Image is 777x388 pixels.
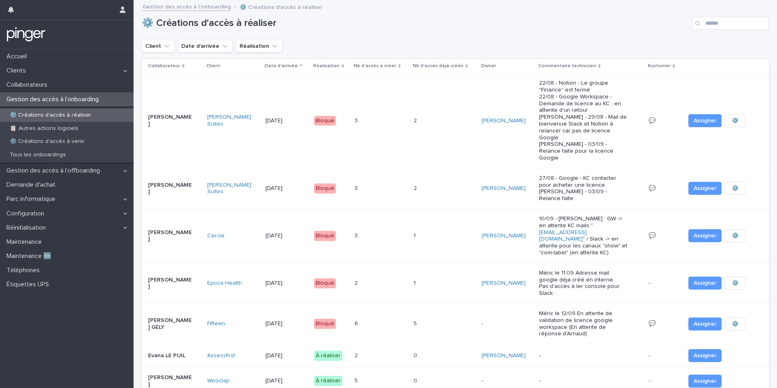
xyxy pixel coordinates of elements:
a: Gestion des accès à l’onboarding [142,2,231,11]
a: Fifteen [207,320,225,327]
span: Assigner [694,279,716,287]
button: Assigner [688,114,722,127]
a: Assessfirst [207,352,235,359]
a: [PERSON_NAME] Suites [207,114,252,128]
a: [PERSON_NAME] Suites [207,182,252,196]
button: Assigner [688,182,722,195]
p: - [482,377,526,384]
tr: [PERSON_NAME]Epoca Health [DATE]Bloqué22 11 [PERSON_NAME] Méric le 11.09 Adresse mail google déja... [142,263,769,303]
p: Méric le 11.09 Adresse mail google déja créé en interne. Pas d'accès à ler console pour Slack. [539,270,629,297]
div: Bloqué [314,183,336,194]
p: Réinitialisation [3,224,52,232]
a: [PERSON_NAME] [482,352,526,359]
span: Assigner [694,184,716,192]
p: Parc informatique [3,195,62,203]
p: 5 [414,319,418,327]
span: Assigner [694,232,716,240]
p: [PERSON_NAME] [148,374,193,388]
p: [PERSON_NAME] [148,114,193,128]
p: 2 [355,351,359,359]
p: [DATE] [265,185,308,192]
p: - [539,352,629,359]
p: Owner [481,62,496,70]
span: ⚙️ [732,279,739,287]
p: Configuration [3,210,51,217]
tr: Evana LE PUILAssessfirst [DATE]À réaliser22 00 [PERSON_NAME] --- Assigner [142,344,769,368]
a: 💬 [649,321,656,326]
div: Bloqué [314,116,336,126]
p: Tous les onboardings [3,151,72,158]
tr: [PERSON_NAME] GÉLYFifteen [DATE]Bloqué66 55 -Méric le 12/09 En attente de validation de licence g... [142,303,769,344]
p: Maintenance [3,238,48,246]
a: [PERSON_NAME] [482,117,526,124]
p: 3 [355,116,359,124]
a: 💬 [649,185,656,191]
p: Méric le 12/09 En attente de validation de licence google workspace (En attente de réponse d'Arnaud) [539,310,629,337]
span: ⚙️ [732,184,739,192]
p: [PERSON_NAME] GÉLY [148,317,193,331]
a: Epoca Health [207,280,242,287]
a: [PERSON_NAME] [482,280,526,287]
p: 6 [355,319,360,327]
p: 0 [414,376,419,384]
p: [PERSON_NAME] [148,229,193,243]
span: ⚙️ [732,320,739,328]
button: Client [142,40,174,53]
p: ⚙️ Créations d'accès à venir [3,138,91,145]
p: 27/08 - Google - KC contacter pour acheter une licence [PERSON_NAME] - 03/09 - Relance faite [539,175,629,202]
button: ⚙️ [725,182,745,195]
p: Gestion des accès à l’onboarding [3,96,105,103]
p: Téléphones [3,266,46,274]
p: Étiquettes UPS [3,281,55,288]
p: 3 [355,231,359,239]
p: [PERSON_NAME] [148,182,193,196]
p: 2 [414,116,418,124]
a: [PERSON_NAME] [482,232,526,239]
button: Date d'arrivée [178,40,233,53]
p: 5 [355,376,359,384]
p: - [649,351,652,359]
button: Assigner [688,229,722,242]
button: Assigner [688,375,722,388]
p: Collaborateur [148,62,180,70]
button: Assigner [688,318,722,330]
button: ⚙️ [725,277,745,290]
p: - [649,278,652,287]
p: 1 [414,231,417,239]
a: 💬 [649,233,656,239]
div: Bloqué [314,319,336,329]
a: [EMAIL_ADDRESS][DOMAIN_NAME] [539,230,587,242]
p: Client [206,62,220,70]
span: Assigner [694,352,716,360]
div: Bloqué [314,231,336,241]
span: Assigner [694,320,716,328]
button: ⚙️ [725,229,745,242]
div: Bloqué [314,278,336,288]
p: [DATE] [265,320,308,327]
p: [DATE] [265,232,308,239]
p: 1 [414,278,417,287]
button: ⚙️ [725,318,745,330]
a: Wooclap [207,377,229,384]
p: - [482,320,526,327]
p: Demande d'achat [3,181,62,189]
button: ⚙️ [725,114,745,127]
span: ⚙️ [732,232,739,240]
h1: ⚙️ Créations d'accès à réaliser [142,17,689,29]
img: mTgBEunGTSyRkCgitkcU [6,26,46,43]
p: Kustomer [648,62,671,70]
p: Clients [3,67,32,75]
a: 💬 [649,118,656,124]
button: Réalisation [236,40,282,53]
div: À réaliser [314,376,342,386]
p: Réalisation [313,62,340,70]
p: Collaborateurs [3,81,54,89]
p: Date d'arrivée [265,62,298,70]
p: Commentaire technicien [538,62,596,70]
div: À réaliser [314,351,342,361]
input: Search [692,17,769,30]
a: Cercle [207,232,225,239]
p: Maintenance 🆕 [3,252,58,260]
p: 22/08 - Notion - Le groupe "Finance" est fermé 22/08 - Google Workspace - Demande de licence au K... [539,80,629,162]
